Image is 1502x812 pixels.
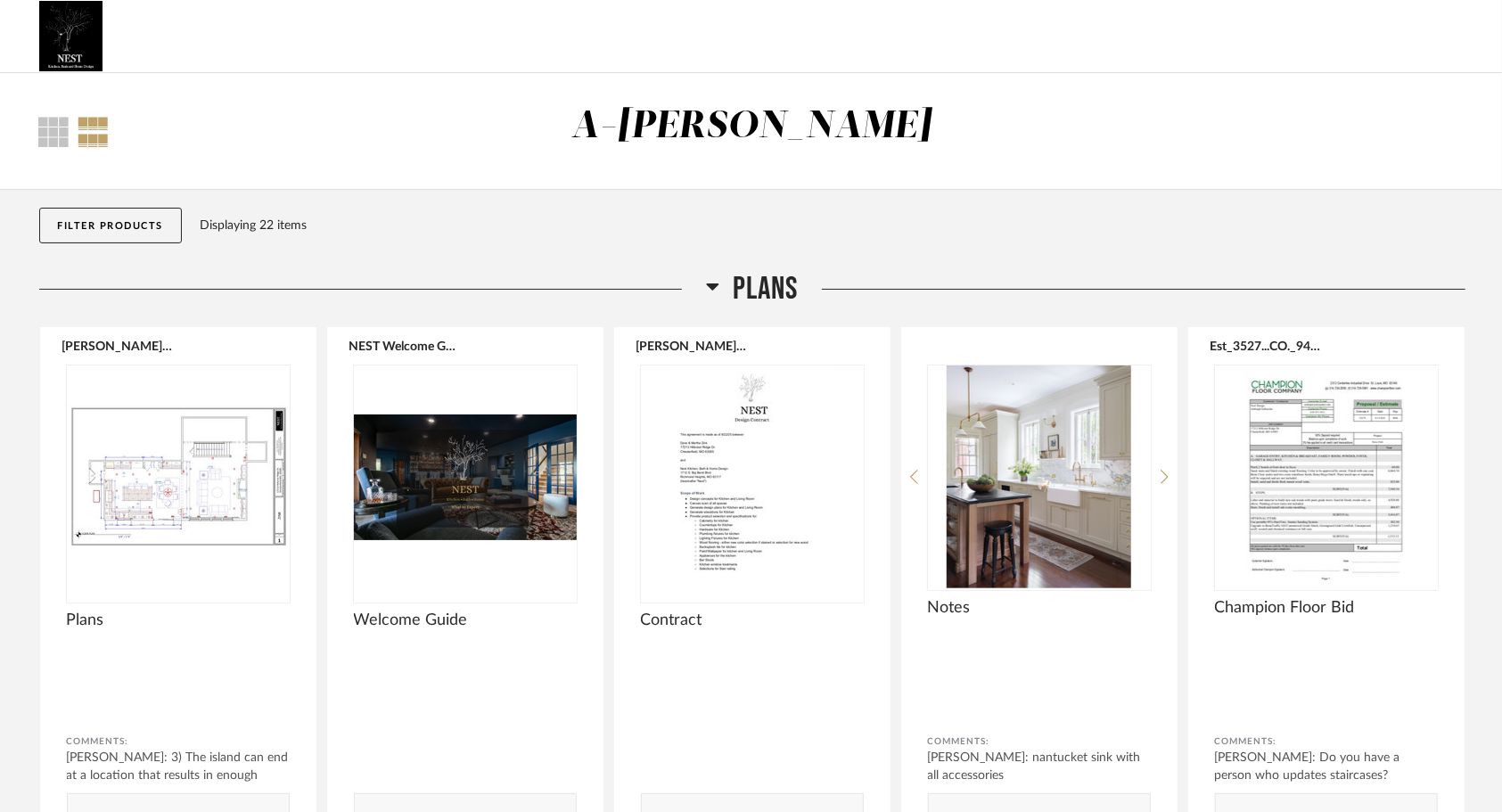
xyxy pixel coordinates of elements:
span: Notes [928,598,1151,618]
span: Plans [67,611,290,630]
div: Displaying 22 items [200,216,1457,235]
span: Welcome Guide [354,611,577,630]
div: Comments: [1215,733,1438,750]
button: Filter Products [39,208,183,243]
div: 0 [641,365,864,588]
img: undefined [1215,365,1438,588]
span: Plans [733,270,798,308]
img: undefined [641,365,864,588]
div: Comments: [928,733,1151,750]
img: undefined [67,365,290,588]
span: Champion Floor Bid [1215,598,1438,618]
div: Comments: [67,733,290,750]
div: [PERSON_NAME]: nantucket sink with all accessories [928,749,1151,784]
button: Est_3527...CO._9492.pdf [1211,339,1322,353]
button: NEST Welcome Guide.pdf [349,339,461,353]
span: Contract [641,611,864,630]
div: [PERSON_NAME]: Do you have a person who updates staircases? Champion doesn't ... [1215,749,1438,802]
div: 0 [67,365,290,588]
img: undefined [354,365,577,588]
div: 0 [354,365,577,588]
button: [PERSON_NAME] Des... 5 13 PM.pdf [636,339,748,353]
div: A-[PERSON_NAME] [572,108,932,145]
img: undefined [928,365,1151,588]
button: [PERSON_NAME] [DATE].pdf [62,339,174,353]
img: 66686036-b6c6-4663-8f7f-c6259b213059.jpg [39,1,103,72]
div: [PERSON_NAME]: 3) The island can end at a location that results in enough room to... [67,749,290,802]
